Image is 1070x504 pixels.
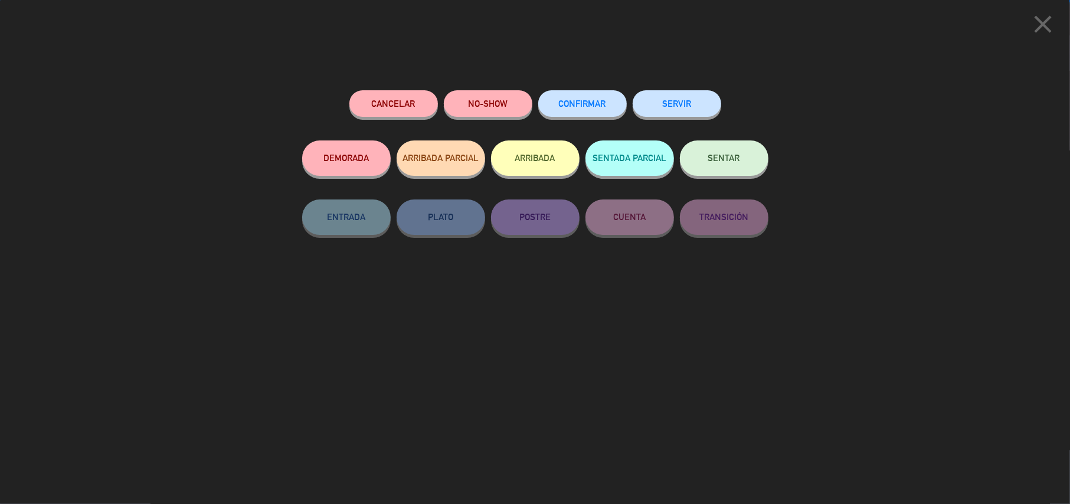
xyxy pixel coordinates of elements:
[585,199,674,235] button: CUENTA
[491,199,580,235] button: POSTRE
[444,90,532,117] button: NO-SHOW
[403,153,479,163] span: ARRIBADA PARCIAL
[538,90,627,117] button: CONFIRMAR
[559,99,606,109] span: CONFIRMAR
[397,140,485,176] button: ARRIBADA PARCIAL
[302,199,391,235] button: ENTRADA
[680,199,768,235] button: TRANSICIÓN
[349,90,438,117] button: Cancelar
[397,199,485,235] button: PLATO
[633,90,721,117] button: SERVIR
[1028,9,1058,39] i: close
[708,153,740,163] span: SENTAR
[302,140,391,176] button: DEMORADA
[585,140,674,176] button: SENTADA PARCIAL
[491,140,580,176] button: ARRIBADA
[1025,9,1061,44] button: close
[680,140,768,176] button: SENTAR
